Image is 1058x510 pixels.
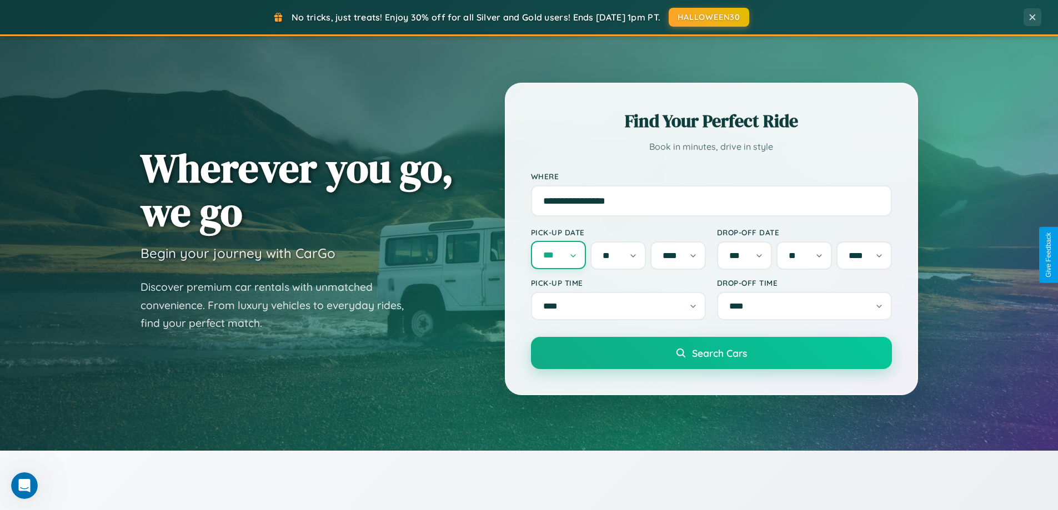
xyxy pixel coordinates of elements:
[1045,233,1052,277] div: Give Feedback
[141,278,418,332] p: Discover premium car rentals with unmatched convenience. From luxury vehicles to everyday rides, ...
[717,278,892,287] label: Drop-off Time
[531,278,706,287] label: Pick-up Time
[531,171,892,181] label: Where
[531,337,892,369] button: Search Cars
[292,12,660,23] span: No tricks, just treats! Enjoy 30% off for all Silver and Gold users! Ends [DATE] 1pm PT.
[141,146,454,234] h1: Wherever you go, we go
[531,109,892,133] h2: Find Your Perfect Ride
[141,245,335,261] h3: Begin your journey with CarGo
[692,347,747,359] span: Search Cars
[531,139,892,155] p: Book in minutes, drive in style
[531,228,706,237] label: Pick-up Date
[717,228,892,237] label: Drop-off Date
[669,8,749,27] button: HALLOWEEN30
[11,472,38,499] iframe: Intercom live chat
